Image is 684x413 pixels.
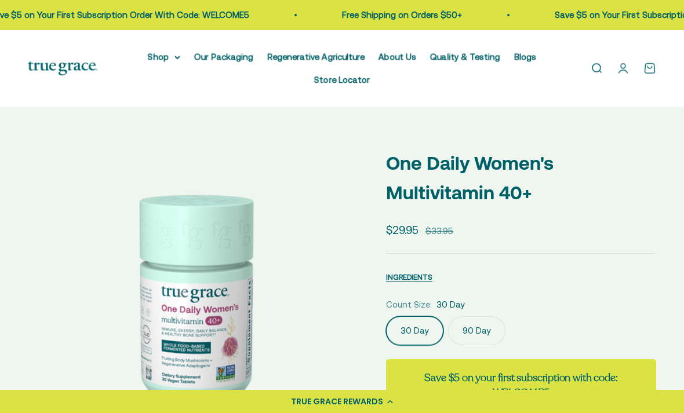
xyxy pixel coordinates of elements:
[386,221,419,239] sale-price: $29.95
[379,52,416,61] a: About Us
[386,273,432,282] span: INGREDIENTS
[57,10,177,20] a: Free Shipping on Orders $50+
[514,52,536,61] a: Blogs
[424,371,617,399] strong: Save $5 on your first subscription with code: WELCOME5
[430,52,500,61] a: Quality & Testing
[386,148,656,207] p: One Daily Women's Multivitamin 40+
[425,224,453,238] compare-at-price: $33.95
[270,8,530,22] p: Save $5 on Your First Subscription Order With Code: WELCOME5
[314,75,370,85] a: Store Locator
[267,52,365,61] a: Regenerative Agriculture
[436,298,465,312] span: 30 Day
[194,52,253,61] a: Our Packaging
[148,50,180,64] summary: Shop
[291,396,383,408] div: TRUE GRACE REWARDS
[386,298,432,312] legend: Count Size:
[386,270,432,284] button: INGREDIENTS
